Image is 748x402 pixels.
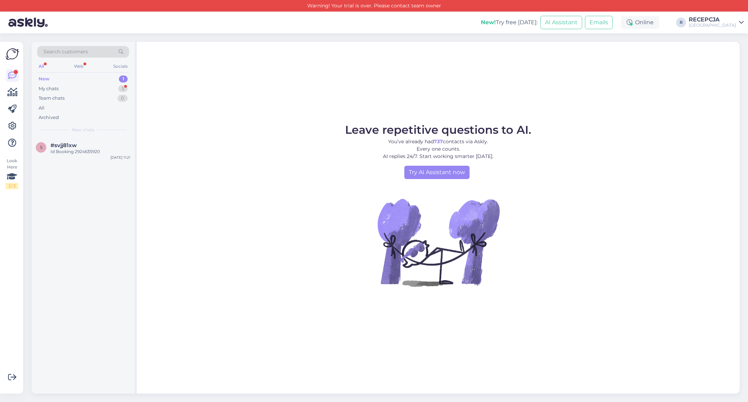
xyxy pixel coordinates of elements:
[39,105,45,112] div: All
[375,179,501,305] img: No Chat active
[481,18,538,27] div: Try free [DATE]:
[37,62,45,71] div: All
[117,95,128,102] div: 0
[40,145,42,150] span: s
[50,149,130,155] div: Id Booking 2924635920
[6,183,18,189] div: 2 / 3
[6,158,18,189] div: Look Here
[39,95,65,102] div: Team chats
[621,16,659,29] div: Online
[50,142,77,149] span: #svjj81xw
[112,62,129,71] div: Socials
[39,114,59,121] div: Archived
[43,48,88,55] span: Search customers
[39,75,49,83] div: New
[110,155,130,160] div: [DATE] 11:21
[72,127,94,133] span: New chats
[585,16,613,29] button: Emails
[118,85,128,92] div: 5
[404,166,470,179] a: Try AI Assistant now
[689,22,736,28] div: [GEOGRAPHIC_DATA]
[119,75,128,83] div: 1
[6,47,19,61] img: Askly Logo
[434,138,443,145] b: 737
[689,17,744,28] a: RECEPCJA[GEOGRAPHIC_DATA]
[689,17,736,22] div: RECEPCJA
[73,62,85,71] div: Web
[345,123,531,137] span: Leave repetitive questions to AI.
[540,16,582,29] button: AI Assistant
[345,138,531,160] p: You’ve already had contacts via Askly. Every one counts. AI replies 24/7. Start working smarter [...
[481,19,496,26] b: New!
[676,18,686,27] div: R
[39,85,59,92] div: My chats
